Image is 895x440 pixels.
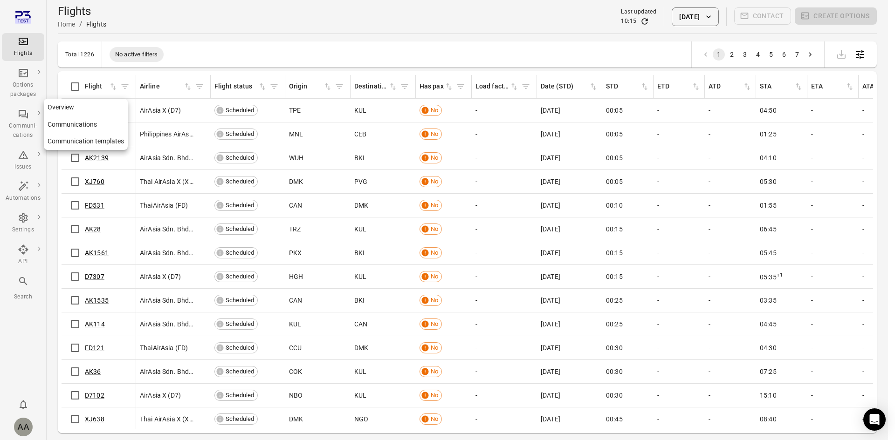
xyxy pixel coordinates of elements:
[541,153,560,162] span: [DATE]
[214,81,258,92] div: Flight status
[289,153,303,162] span: WUH
[475,81,519,92] div: Sort by load factor in ascending order
[14,395,33,414] button: Notifications
[454,80,468,94] button: Filter by has pax
[427,391,441,400] span: No
[6,292,41,302] div: Search
[606,81,649,92] div: Sort by STD in ascending order
[354,319,367,329] span: CAN
[657,129,701,139] div: -
[427,129,441,139] span: No
[398,80,412,94] button: Filter by destination
[709,129,752,139] div: -
[44,133,128,150] a: Communication templates
[752,48,764,61] button: Go to page 4
[606,129,623,139] span: 00:05
[140,81,183,92] div: Airline
[118,80,132,94] span: Filter by flight
[354,296,365,305] span: BKI
[420,81,454,92] div: Sort by has pax in ascending order
[657,296,701,305] div: -
[778,48,790,61] button: Go to page 6
[709,201,752,210] div: -
[354,391,366,400] span: KUL
[354,177,367,186] span: PVG
[657,224,701,234] div: -
[811,248,855,257] div: -
[289,343,302,352] span: CCU
[289,177,303,186] span: DMK
[140,296,194,305] span: AirAsia Sdn. Bhd. (AK)
[332,80,346,94] span: Filter by origin
[85,415,104,423] a: XJ638
[811,81,845,92] div: ETA
[760,367,777,376] span: 07:25
[709,414,752,424] div: -
[6,162,41,172] div: Issues
[760,224,777,234] span: 06:45
[606,201,623,210] span: 00:10
[672,7,718,26] button: [DATE]
[760,414,777,424] span: 08:40
[354,106,366,115] span: KUL
[140,153,194,162] span: AirAsia Sdn. Bhd. (AK)
[709,343,752,352] div: -
[85,368,101,375] a: AK36
[760,296,777,305] span: 03:35
[541,106,560,115] span: [DATE]
[475,367,533,376] div: -
[222,414,257,424] span: Scheduled
[475,248,533,257] div: -
[65,51,94,58] div: Total 1226
[606,367,623,376] span: 00:30
[606,81,640,92] div: STD
[791,48,803,61] button: Go to page 7
[760,391,777,400] span: 15:10
[86,20,106,29] div: Flights
[222,129,257,139] span: Scheduled
[709,367,752,376] div: -
[85,273,104,280] a: D7307
[267,80,281,94] span: Filter by flight status
[475,391,533,400] div: -
[44,99,128,116] a: Overview
[140,319,194,329] span: AirAsia Sdn. Bhd. (AK)
[657,367,701,376] div: -
[222,319,257,329] span: Scheduled
[140,367,194,376] span: AirAsia Sdn. Bhd. (AK)
[427,367,441,376] span: No
[657,343,701,352] div: -
[475,177,533,186] div: -
[85,249,109,257] a: AK1561
[6,194,41,203] div: Automations
[289,81,323,92] div: Origin
[657,81,691,92] div: ETD
[541,129,560,139] span: [DATE]
[606,319,623,329] span: 00:25
[140,272,181,281] span: AirAsia X (D7)
[427,319,441,329] span: No
[58,20,76,28] a: Home
[640,17,649,26] button: Refresh data
[214,81,267,92] div: Sort by flight status in ascending order
[606,248,623,257] span: 00:15
[811,81,854,92] div: Sort by ETA in ascending order
[140,414,194,424] span: Thai AirAsia X (XJ)
[811,367,855,376] div: -
[289,367,302,376] span: COK
[85,297,109,304] a: AK1535
[606,153,623,162] span: 00:05
[709,106,752,115] div: -
[427,272,441,281] span: No
[289,319,301,329] span: KUL
[657,201,701,210] div: -
[222,224,257,234] span: Scheduled
[222,272,257,281] span: Scheduled
[475,129,533,139] div: -
[354,224,366,234] span: KUL
[354,129,366,139] span: CEB
[222,177,257,186] span: Scheduled
[709,177,752,186] div: -
[804,48,816,61] button: Go to next page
